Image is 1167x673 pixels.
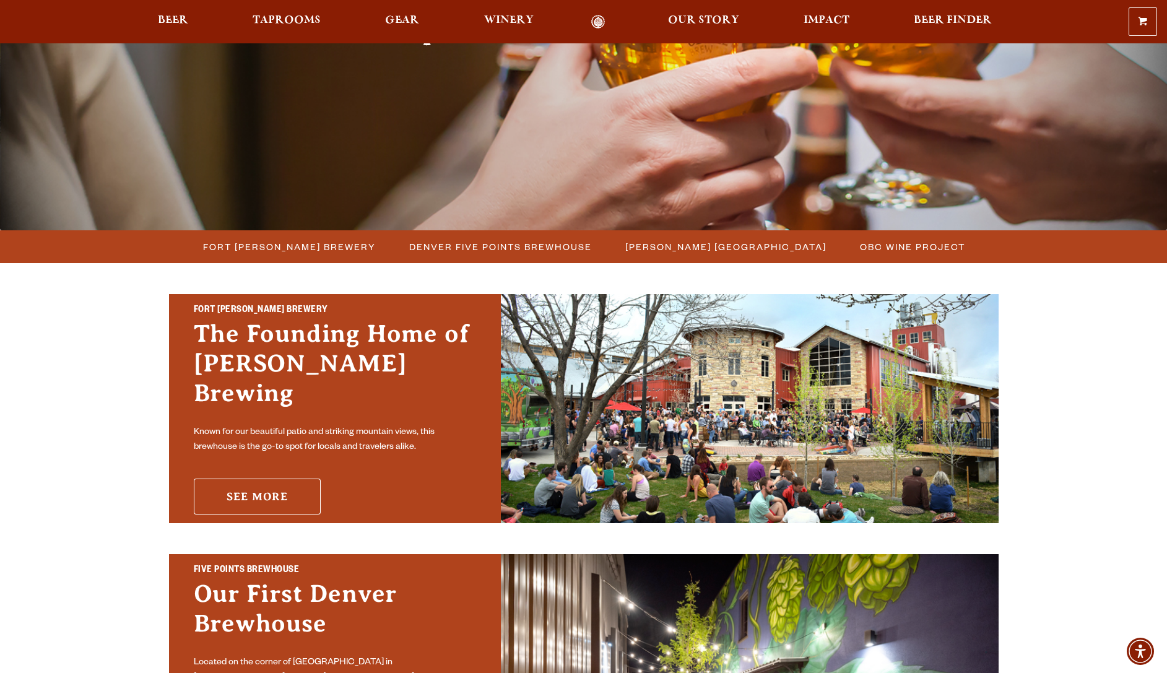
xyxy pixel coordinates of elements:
span: Gear [385,15,419,25]
a: Taprooms [245,15,329,29]
a: Gear [377,15,427,29]
span: Denver Five Points Brewhouse [409,238,592,256]
a: Winery [476,15,542,29]
span: Winery [484,15,534,25]
a: Our Story [660,15,747,29]
span: Beer [158,15,188,25]
p: Known for our beautiful patio and striking mountain views, this brewhouse is the go-to spot for l... [194,425,476,455]
h2: Fort [PERSON_NAME] Brewery [194,303,476,319]
span: OBC Wine Project [860,238,965,256]
a: Odell Home [575,15,622,29]
img: Fort Collins Brewery & Taproom' [501,294,999,523]
a: See More [194,479,321,515]
a: Impact [796,15,857,29]
span: Our Story [668,15,739,25]
h2: Come Visit Our Taprooms! [173,14,559,45]
a: OBC Wine Project [852,238,971,256]
h3: The Founding Home of [PERSON_NAME] Brewing [194,319,476,420]
span: Taprooms [253,15,321,25]
a: Beer [150,15,196,29]
h3: Our First Denver Brewhouse [194,579,476,651]
span: Beer Finder [914,15,992,25]
h2: Five Points Brewhouse [194,563,476,579]
a: [PERSON_NAME] [GEOGRAPHIC_DATA] [618,238,833,256]
div: Accessibility Menu [1127,638,1154,665]
a: Beer Finder [906,15,1000,29]
span: Impact [804,15,849,25]
a: Denver Five Points Brewhouse [402,238,598,256]
span: Fort [PERSON_NAME] Brewery [203,238,376,256]
span: [PERSON_NAME] [GEOGRAPHIC_DATA] [625,238,826,256]
a: Fort [PERSON_NAME] Brewery [196,238,382,256]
